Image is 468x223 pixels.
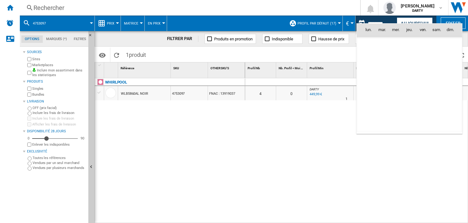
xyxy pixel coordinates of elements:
[357,24,375,36] th: lun.
[389,24,403,36] th: mer.
[430,24,444,36] th: sam.
[357,24,462,133] md-calendar: Calendar
[375,24,389,36] th: mar.
[444,24,462,36] th: dim.
[403,24,416,36] th: jeu.
[416,24,430,36] th: ven.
